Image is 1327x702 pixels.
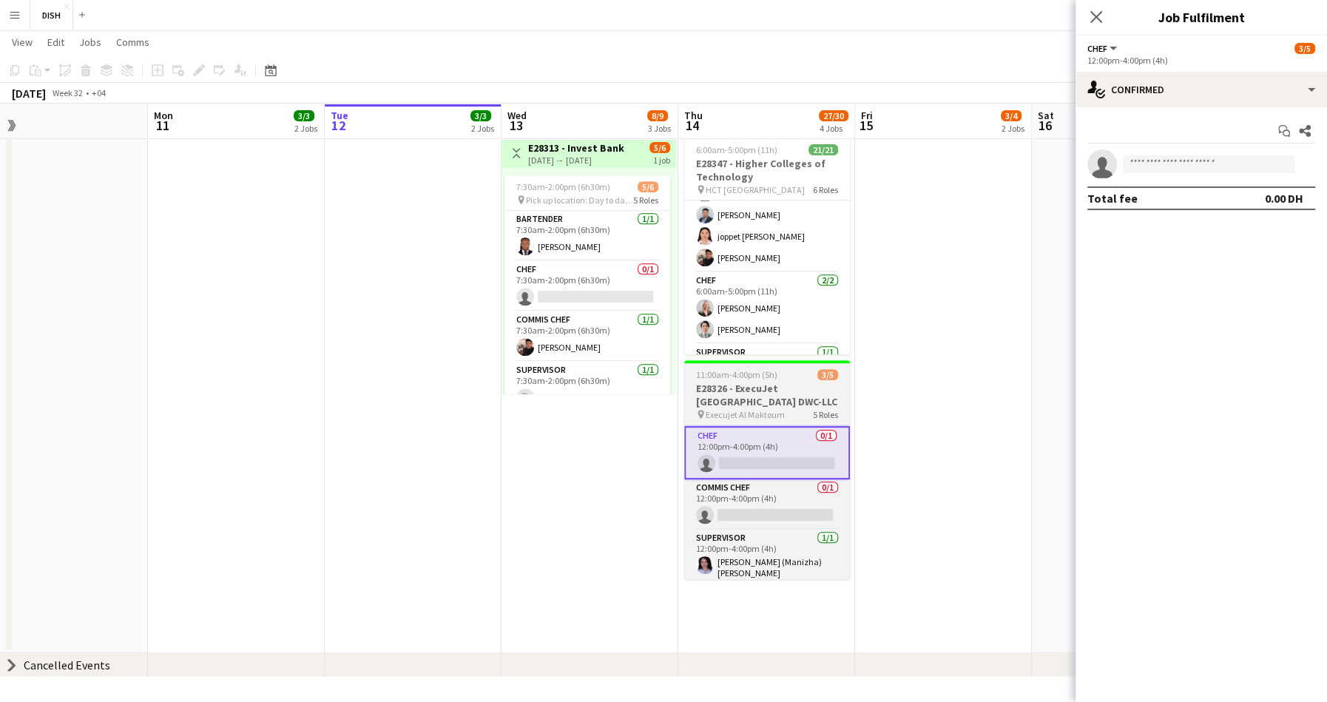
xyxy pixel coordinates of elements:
[24,658,110,672] div: Cancelled Events
[294,110,314,121] span: 3/3
[526,195,633,206] span: Pick up location: Day to day, near [GEOGRAPHIC_DATA]
[682,117,703,134] span: 14
[528,141,624,155] h3: E28313 - Invest Bank
[684,382,850,408] h3: E28326 - ExecuJet [GEOGRAPHIC_DATA] DWC-LLC
[684,157,850,183] h3: E28347 - Higher Colleges of Technology
[47,36,64,49] span: Edit
[6,33,38,52] a: View
[41,33,70,52] a: Edit
[470,110,491,121] span: 3/3
[633,195,658,206] span: 5 Roles
[1265,191,1303,206] div: 0.00 DH
[1294,43,1315,54] span: 3/5
[648,123,671,134] div: 3 Jobs
[684,344,850,394] app-card-role: Supervisor1/1
[1076,72,1327,107] div: Confirmed
[294,123,317,134] div: 2 Jobs
[73,33,107,52] a: Jobs
[1087,55,1315,66] div: 12:00pm-4:00pm (4h)
[471,123,494,134] div: 2 Jobs
[516,181,610,192] span: 7:30am-2:00pm (6h30m)
[504,362,670,412] app-card-role: Supervisor1/17:30am-2:00pm (6h30m)[PERSON_NAME]
[684,109,703,122] span: Thu
[638,181,658,192] span: 5/6
[813,409,838,420] span: 5 Roles
[110,33,155,52] a: Comms
[649,142,670,153] span: 5/6
[504,261,670,311] app-card-role: Chef0/17:30am-2:00pm (6h30m)
[706,409,785,420] span: Execujet Al Maktoum
[507,109,527,122] span: Wed
[1087,191,1138,206] div: Total fee
[684,135,850,354] app-job-card: 6:00am-5:00pm (11h)21/21E28347 - Higher Colleges of Technology HCT [GEOGRAPHIC_DATA]6 RolesWaitst...
[684,136,850,272] app-card-role: Waitstaff5/56:00am-3:00pm (9h)Zhyldyzbek Markaev[PERSON_NAME][PERSON_NAME]joppet [PERSON_NAME][PE...
[653,153,670,166] div: 1 job
[504,311,670,362] app-card-role: Commis Chef1/17:30am-2:00pm (6h30m)[PERSON_NAME]
[331,109,348,122] span: Tue
[808,144,838,155] span: 21/21
[861,109,873,122] span: Fri
[684,426,850,479] app-card-role: Chef0/112:00pm-4:00pm (4h)
[817,369,838,380] span: 3/5
[1001,110,1022,121] span: 3/4
[813,184,838,195] span: 6 Roles
[116,36,149,49] span: Comms
[819,110,848,121] span: 27/30
[1036,117,1054,134] span: 16
[92,87,106,98] div: +04
[696,144,777,155] span: 6:00am-5:00pm (11h)
[154,109,173,122] span: Mon
[504,211,670,261] app-card-role: Bartender1/17:30am-2:00pm (6h30m)[PERSON_NAME]
[79,36,101,49] span: Jobs
[528,155,624,166] div: [DATE] → [DATE]
[1002,123,1024,134] div: 2 Jobs
[706,184,805,195] span: HCT [GEOGRAPHIC_DATA]
[859,117,873,134] span: 15
[647,110,668,121] span: 8/9
[1076,7,1327,27] h3: Job Fulfilment
[684,360,850,579] app-job-card: 11:00am-4:00pm (5h)3/5E28326 - ExecuJet [GEOGRAPHIC_DATA] DWC-LLC Execujet Al Maktoum5 Roles[PERS...
[684,479,850,530] app-card-role: Commis Chef0/112:00pm-4:00pm (4h)
[820,123,848,134] div: 4 Jobs
[1087,43,1119,54] button: Chef
[1087,43,1107,54] span: Chef
[684,272,850,344] app-card-role: Chef2/26:00am-5:00pm (11h)[PERSON_NAME][PERSON_NAME]
[1038,109,1054,122] span: Sat
[684,530,850,584] app-card-role: Supervisor1/112:00pm-4:00pm (4h)[PERSON_NAME] (Manizha) [PERSON_NAME]
[12,86,46,101] div: [DATE]
[504,175,670,394] app-job-card: 7:30am-2:00pm (6h30m)5/6 Pick up location: Day to day, near [GEOGRAPHIC_DATA]5 RolesBartender1/17...
[505,117,527,134] span: 13
[696,369,777,380] span: 11:00am-4:00pm (5h)
[328,117,348,134] span: 12
[49,87,86,98] span: Week 32
[30,1,73,30] button: DISH
[152,117,173,134] span: 11
[12,36,33,49] span: View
